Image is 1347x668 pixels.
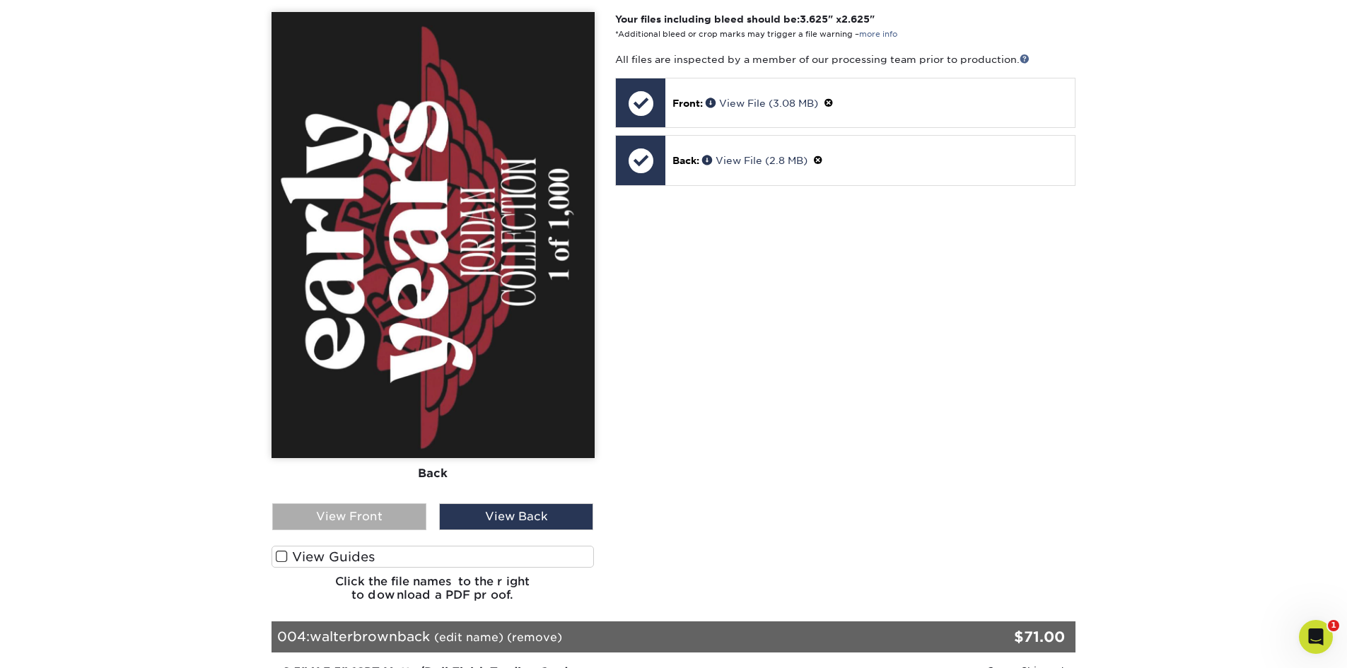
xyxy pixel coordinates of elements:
p: All files are inspected by a member of our processing team prior to production. [615,52,1075,66]
span: 3.625 [800,13,828,25]
span: walterbrownback [310,628,430,644]
iframe: Google Customer Reviews [4,625,120,663]
span: 2.625 [841,13,870,25]
label: View Guides [272,546,595,568]
a: more info [859,30,897,39]
div: View Back [439,503,593,530]
iframe: Intercom live chat [1299,620,1333,654]
strong: Your files including bleed should be: " x " [615,13,875,25]
a: (edit name) [434,631,503,644]
h6: Click the file names to the right to download a PDF proof. [272,575,595,613]
small: *Additional bleed or crop marks may trigger a file warning – [615,30,897,39]
div: 004: [272,621,942,652]
div: Back [272,458,595,489]
span: Front: [672,98,703,109]
a: View File (2.8 MB) [702,155,807,166]
a: (remove) [507,631,562,644]
div: $71.00 [942,626,1066,648]
div: View Front [272,503,426,530]
a: View File (3.08 MB) [706,98,818,109]
span: 1 [1328,620,1339,631]
span: Back: [672,155,699,166]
